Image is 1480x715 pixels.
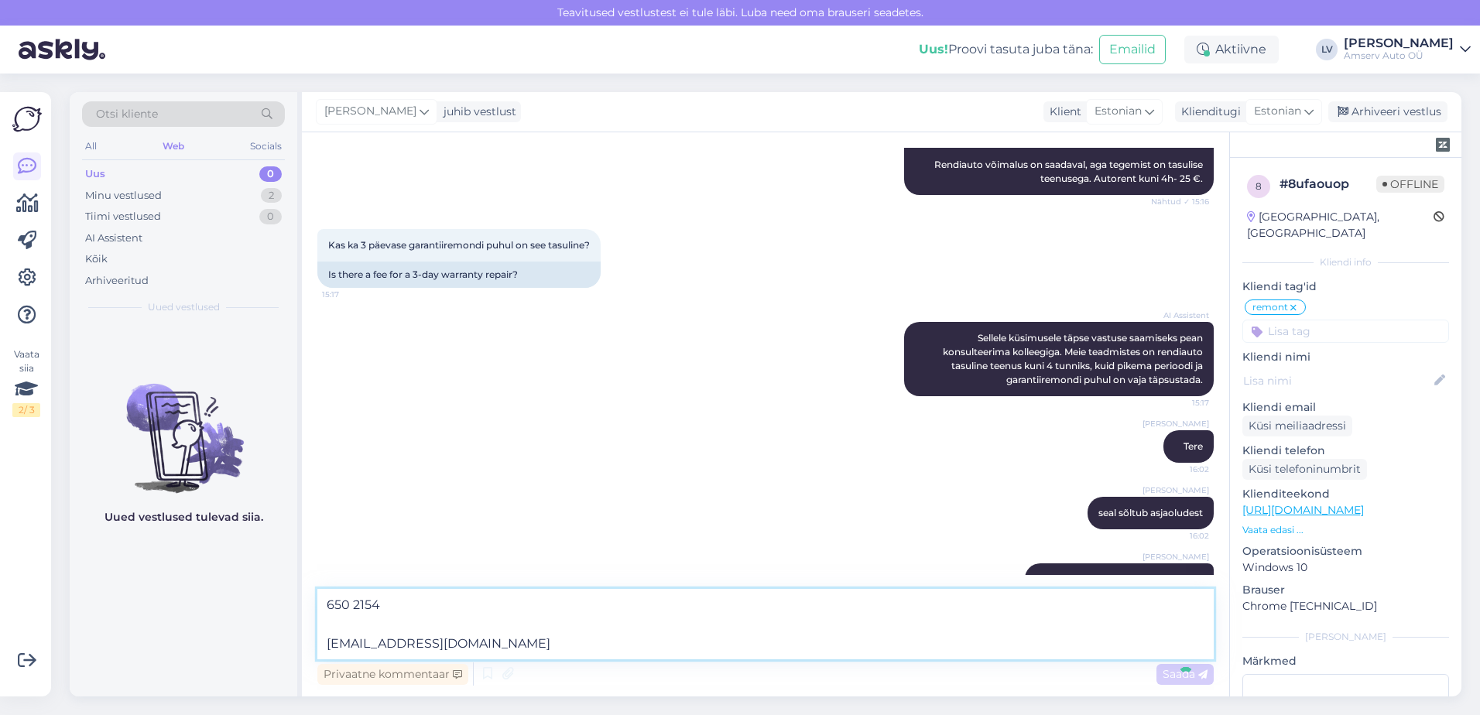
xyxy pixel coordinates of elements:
p: Uued vestlused tulevad siia. [104,509,263,525]
div: AI Assistent [85,231,142,246]
span: AI Assistent [1151,310,1209,321]
p: Brauser [1242,582,1449,598]
div: Amserv Auto OÜ [1344,50,1454,62]
span: Otsi kliente [96,106,158,122]
p: Kliendi tag'id [1242,279,1449,295]
b: Uus! [919,42,948,56]
img: zendesk [1436,138,1450,152]
p: Kliendi telefon [1242,443,1449,459]
span: remont [1252,303,1288,312]
div: Kliendi info [1242,255,1449,269]
div: [PERSON_NAME] [1344,37,1454,50]
div: Klient [1043,104,1081,120]
span: Kas ka 3 päevase garantiiremondi puhul on see tasuline? [328,239,590,251]
div: Proovi tasuta juba täna: [919,40,1093,59]
input: Lisa tag [1242,320,1449,343]
div: Kõik [85,251,108,267]
p: Märkmed [1242,653,1449,669]
div: Web [159,136,187,156]
div: Arhiveeri vestlus [1328,101,1447,122]
span: 15:17 [1151,397,1209,409]
div: Socials [247,136,285,156]
a: [URL][DOMAIN_NAME] [1242,503,1364,517]
p: Klienditeekond [1242,486,1449,502]
span: [PERSON_NAME] [1143,551,1209,563]
div: LV [1316,39,1338,60]
p: Vaata edasi ... [1242,523,1449,537]
div: [GEOGRAPHIC_DATA], [GEOGRAPHIC_DATA] [1247,209,1434,241]
div: Küsi telefoninumbrit [1242,459,1367,480]
span: 16:02 [1151,530,1209,542]
span: Estonian [1254,103,1301,120]
img: No chats [70,356,297,495]
span: Uued vestlused [148,300,220,314]
span: [PERSON_NAME] [1143,484,1209,496]
span: 15:17 [322,289,380,300]
div: juhib vestlust [437,104,516,120]
span: [PERSON_NAME] [324,103,416,120]
span: Sellele küsimusele täpse vastuse saamiseks pean konsulteerima kolleegiga. Meie teadmistes on rend... [943,332,1205,385]
button: Emailid [1099,35,1166,64]
div: [PERSON_NAME] [1242,630,1449,644]
div: Minu vestlused [85,188,162,204]
span: kohe jagan Teile keretööde kontakti [1036,573,1203,585]
div: Aktiivne [1184,36,1279,63]
input: Lisa nimi [1243,372,1431,389]
span: 8 [1256,180,1262,192]
p: Windows 10 [1242,559,1449,576]
div: Arhiveeritud [85,273,149,289]
p: Kliendi email [1242,399,1449,416]
span: [PERSON_NAME] [1143,418,1209,429]
p: Chrome [TECHNICAL_ID] [1242,598,1449,614]
div: All [82,136,100,156]
div: 0 [259,166,282,182]
div: Klienditugi [1175,104,1241,120]
p: Kliendi nimi [1242,349,1449,365]
span: seal sõltub asjaoludest [1098,507,1203,518]
span: Estonian [1095,103,1142,120]
a: [PERSON_NAME]Amserv Auto OÜ [1344,37,1471,62]
span: Tere [1184,440,1203,452]
span: 16:02 [1151,464,1209,475]
div: Küsi meiliaadressi [1242,416,1352,436]
img: Askly Logo [12,104,42,134]
div: Vaata siia [12,347,40,417]
div: Tiimi vestlused [85,209,161,224]
div: 0 [259,209,282,224]
div: Uus [85,166,105,182]
div: # 8ufaouop [1280,175,1376,193]
div: 2 [261,188,282,204]
div: Is there a fee for a 3-day warranty repair? [317,262,601,288]
span: Nähtud ✓ 15:16 [1151,196,1209,207]
div: 2 / 3 [12,403,40,417]
p: Operatsioonisüsteem [1242,543,1449,559]
span: Offline [1376,176,1444,193]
